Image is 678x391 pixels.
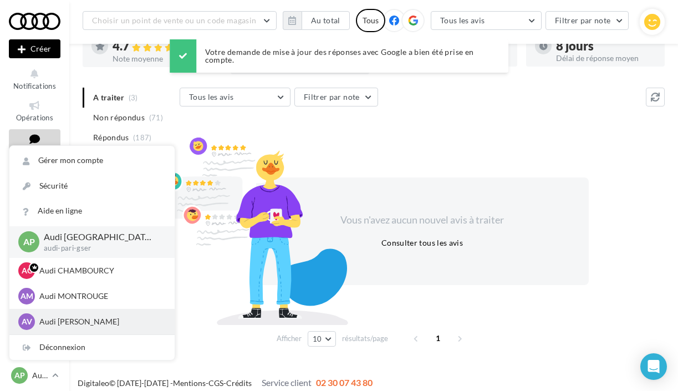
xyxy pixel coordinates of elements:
span: Répondus [93,132,129,143]
button: Filtrer par note [546,11,629,30]
button: Créer [9,39,60,58]
span: AP [23,236,35,248]
a: Crédits [226,378,252,388]
span: Non répondus [93,112,145,123]
div: 4.7 [113,40,213,53]
a: Aide en ligne [9,199,175,224]
div: 8 jours [556,40,656,52]
p: Audi CHAMBOURCY [39,265,161,276]
button: Consulter tous les avis [377,236,467,250]
span: 10 [313,334,322,343]
button: Filtrer par note [294,88,378,106]
div: Déconnexion [9,335,175,360]
span: Choisir un point de vente ou un code magasin [92,16,256,25]
button: Au total [283,11,350,30]
span: 02 30 07 43 80 [316,377,373,388]
p: Audi MONTROUGE [39,291,161,302]
a: Gérer mon compte [9,148,175,173]
span: © [DATE]-[DATE] - - - [78,378,373,388]
button: Au total [302,11,350,30]
p: Audi [GEOGRAPHIC_DATA] 15 [44,231,157,243]
span: AC [22,265,32,276]
a: CGS [208,378,223,388]
span: (187) [133,133,152,142]
span: AM [21,291,33,302]
button: Tous les avis [431,11,542,30]
div: Open Intercom Messenger [640,353,667,380]
div: Nouvelle campagne [9,39,60,58]
a: Digitaleo [78,378,109,388]
a: AP Audi [GEOGRAPHIC_DATA] 15 [9,365,60,386]
div: Votre demande de mise à jour des réponses avec Google a bien été prise en compte. [170,39,509,73]
button: Choisir un point de vente ou un code magasin [83,11,277,30]
a: Boîte de réception [9,129,60,170]
span: Notifications [13,82,56,90]
div: Vous n'avez aucun nouvel avis à traiter [327,213,518,227]
p: Audi [PERSON_NAME] [39,316,161,327]
a: Opérations [9,97,60,124]
a: Sécurité [9,174,175,199]
span: AP [14,370,25,381]
div: Tous [356,9,385,32]
span: Service client [262,377,312,388]
div: Délai de réponse moyen [556,54,656,62]
span: résultats/page [342,333,388,344]
button: 10 [308,331,336,347]
span: Tous les avis [440,16,485,25]
span: 1 [429,329,447,347]
span: Tous les avis [189,92,234,101]
button: Notifications [9,65,60,93]
span: (71) [149,113,163,122]
span: Opérations [16,113,53,122]
p: audi-pari-gser [44,243,157,253]
span: AV [22,316,32,327]
a: Mentions [173,378,206,388]
span: Afficher [277,333,302,344]
button: Tous les avis [180,88,290,106]
div: Note moyenne [113,55,213,63]
p: Audi [GEOGRAPHIC_DATA] 15 [32,370,48,381]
